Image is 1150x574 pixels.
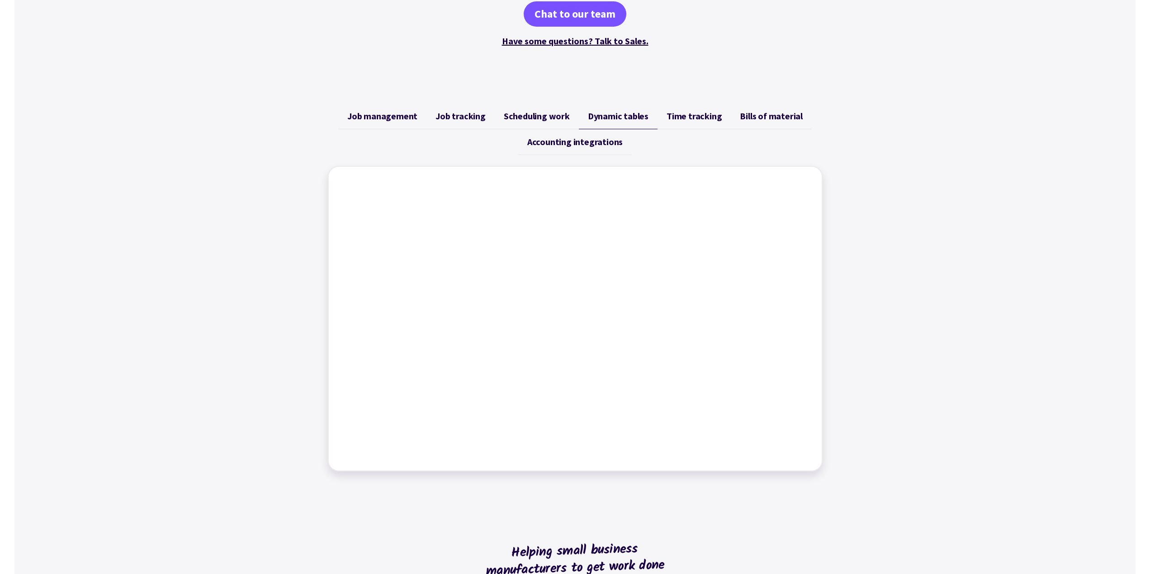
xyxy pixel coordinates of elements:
[588,111,648,122] span: Dynamic tables
[502,35,648,47] a: Have some questions? Talk to Sales.
[504,111,570,122] span: Scheduling work
[347,111,417,122] span: Job management
[527,136,623,147] span: Accounting integrations
[667,111,722,122] span: Time tracking
[435,111,486,122] span: Job tracking
[740,111,803,122] span: Bills of material
[338,176,813,461] iframe: Factory - Viewing your jobs using Dynamic Tables
[995,476,1150,574] iframe: Chat Widget
[524,1,626,27] a: Chat to our team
